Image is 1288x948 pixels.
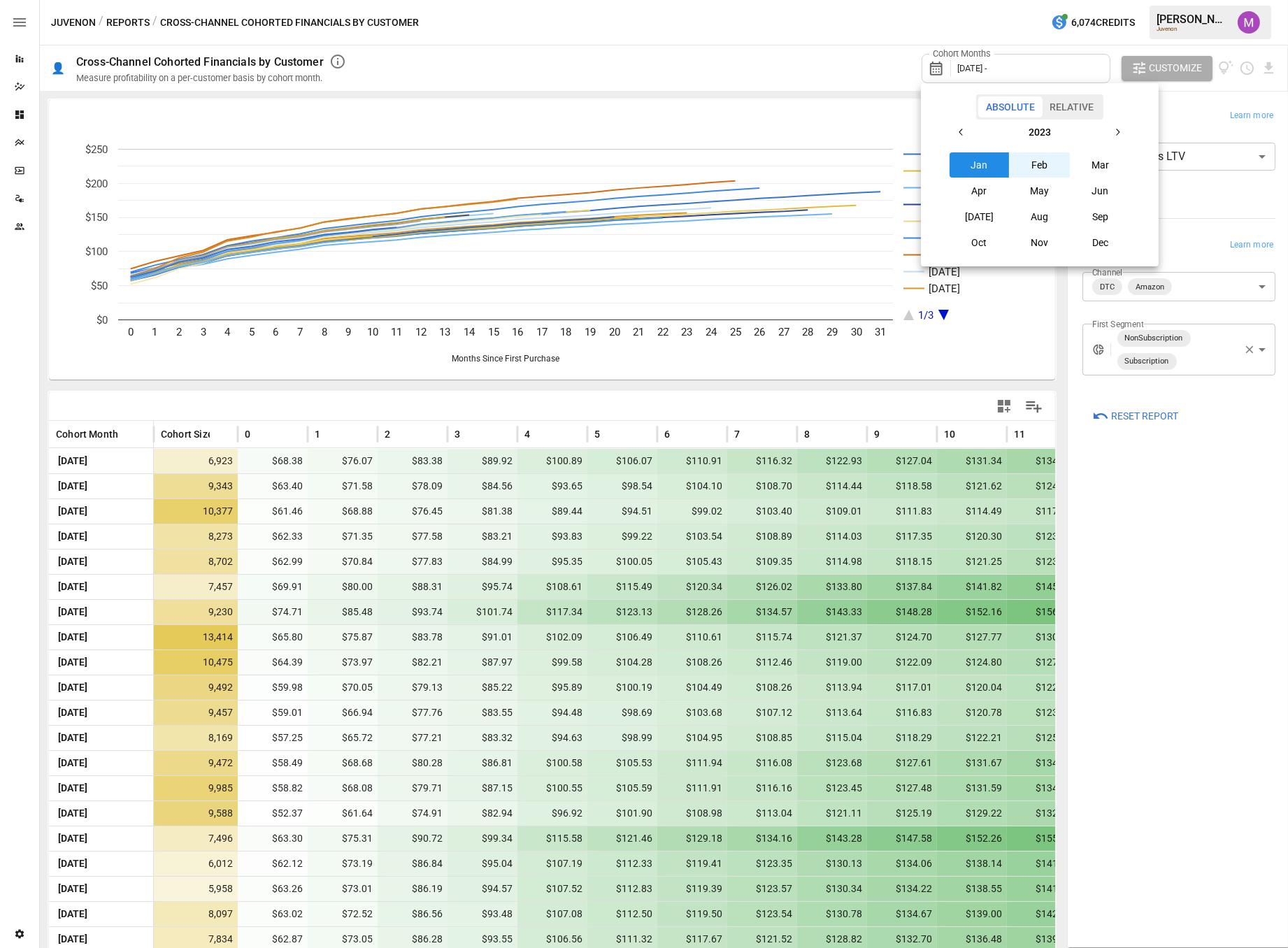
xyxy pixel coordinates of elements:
button: Relative [1042,96,1101,117]
button: Absolute [978,96,1043,117]
button: Oct [950,230,1010,255]
button: Dec [1071,230,1131,255]
button: Jun [1071,178,1131,203]
button: Apr [950,178,1010,203]
button: Aug [1010,204,1070,229]
button: May [1010,178,1070,203]
button: Nov [1010,230,1070,255]
button: Feb [1010,152,1070,178]
button: [DATE] [950,204,1010,229]
button: Sep [1071,204,1131,229]
button: Mar [1071,152,1131,178]
button: 2023 [974,120,1105,145]
button: Jan [950,152,1010,178]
